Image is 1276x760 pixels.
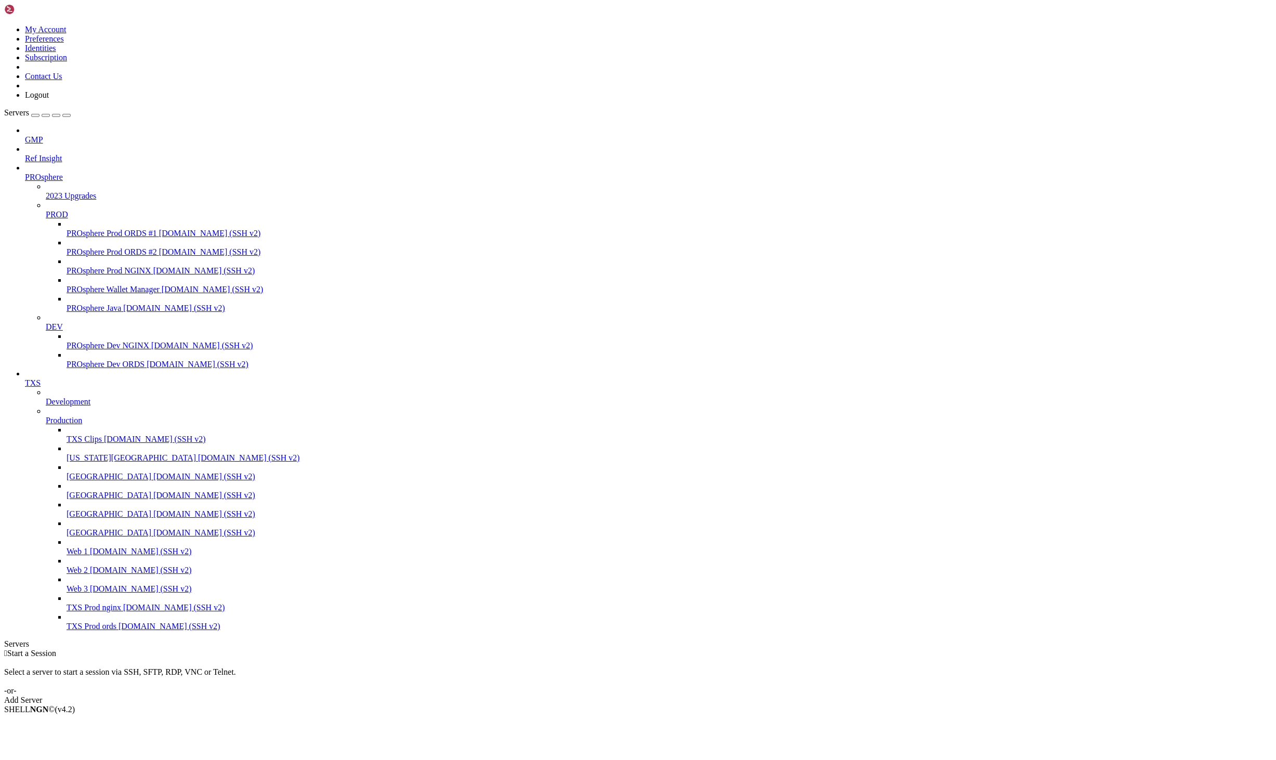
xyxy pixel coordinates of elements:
span: GMP [25,135,43,144]
span: Ref Insight [25,154,62,163]
li: PROsphere Wallet Manager [DOMAIN_NAME] (SSH v2) [67,276,1272,294]
span: [DOMAIN_NAME] (SSH v2) [123,603,225,612]
a: DEV [46,322,1272,332]
a: Web 2 [DOMAIN_NAME] (SSH v2) [67,566,1272,575]
li: TXS Prod nginx [DOMAIN_NAME] (SSH v2) [67,594,1272,612]
li: TXS Prod ords [DOMAIN_NAME] (SSH v2) [67,612,1272,631]
span: TXS Clips [67,435,102,443]
span: [DOMAIN_NAME] (SSH v2) [90,547,192,556]
a: Production [46,416,1272,425]
span: PROsphere Prod ORDS #2 [67,247,157,256]
span:  [4,649,7,658]
a: Web 1 [DOMAIN_NAME] (SSH v2) [67,547,1272,556]
span: [DOMAIN_NAME] (SSH v2) [119,622,220,631]
li: Web 2 [DOMAIN_NAME] (SSH v2) [67,556,1272,575]
span: PROsphere [25,173,63,181]
li: Web 3 [DOMAIN_NAME] (SSH v2) [67,575,1272,594]
a: 2023 Upgrades [46,191,1272,201]
a: [GEOGRAPHIC_DATA] [DOMAIN_NAME] (SSH v2) [67,472,1272,481]
div: Select a server to start a session via SSH, SFTP, RDP, VNC or Telnet. -or- [4,658,1272,696]
li: DEV [46,313,1272,369]
li: [GEOGRAPHIC_DATA] [DOMAIN_NAME] (SSH v2) [67,463,1272,481]
span: Web 3 [67,584,88,593]
span: PROsphere Prod NGINX [67,266,151,275]
span: [GEOGRAPHIC_DATA] [67,528,151,537]
span: SHELL © [4,705,75,714]
span: [DOMAIN_NAME] (SSH v2) [104,435,206,443]
div: Servers [4,639,1272,649]
a: Contact Us [25,72,62,81]
span: [DOMAIN_NAME] (SSH v2) [90,584,192,593]
span: Servers [4,108,29,117]
span: PROsphere Wallet Manager [67,285,160,294]
a: [GEOGRAPHIC_DATA] [DOMAIN_NAME] (SSH v2) [67,491,1272,500]
span: TXS [25,378,41,387]
span: [DOMAIN_NAME] (SSH v2) [153,266,255,275]
a: [US_STATE][GEOGRAPHIC_DATA] [DOMAIN_NAME] (SSH v2) [67,453,1272,463]
span: [DOMAIN_NAME] (SSH v2) [153,528,255,537]
a: GMP [25,135,1272,145]
span: TXS Prod nginx [67,603,121,612]
a: Preferences [25,34,64,43]
li: Production [46,407,1272,631]
a: Logout [25,90,49,99]
li: [GEOGRAPHIC_DATA] [DOMAIN_NAME] (SSH v2) [67,500,1272,519]
span: PROsphere Dev NGINX [67,341,149,350]
span: DEV [46,322,63,331]
li: Ref Insight [25,145,1272,163]
span: [GEOGRAPHIC_DATA] [67,509,151,518]
li: TXS Clips [DOMAIN_NAME] (SSH v2) [67,425,1272,444]
span: PROsphere Dev ORDS [67,360,144,369]
img: Shellngn [4,4,64,15]
span: Development [46,397,90,406]
a: Identities [25,44,56,53]
span: PROsphere Java [67,304,121,312]
a: TXS [25,378,1272,388]
span: [DOMAIN_NAME] (SSH v2) [162,285,264,294]
li: PROsphere Prod ORDS #2 [DOMAIN_NAME] (SSH v2) [67,238,1272,257]
span: Web 1 [67,547,88,556]
span: Production [46,416,82,425]
span: [US_STATE][GEOGRAPHIC_DATA] [67,453,196,462]
a: PROsphere Prod ORDS #2 [DOMAIN_NAME] (SSH v2) [67,247,1272,257]
span: TXS Prod ords [67,622,116,631]
span: [GEOGRAPHIC_DATA] [67,491,151,500]
span: [DOMAIN_NAME] (SSH v2) [90,566,192,574]
li: PROsphere Prod NGINX [DOMAIN_NAME] (SSH v2) [67,257,1272,276]
li: PROsphere Java [DOMAIN_NAME] (SSH v2) [67,294,1272,313]
span: [DOMAIN_NAME] (SSH v2) [151,341,253,350]
li: Development [46,388,1272,407]
span: 2023 Upgrades [46,191,96,200]
a: Ref Insight [25,154,1272,163]
a: PROsphere Prod ORDS #1 [DOMAIN_NAME] (SSH v2) [67,229,1272,238]
a: PROsphere Prod NGINX [DOMAIN_NAME] (SSH v2) [67,266,1272,276]
a: TXS Prod nginx [DOMAIN_NAME] (SSH v2) [67,603,1272,612]
li: PROsphere Dev ORDS [DOMAIN_NAME] (SSH v2) [67,350,1272,369]
a: Web 3 [DOMAIN_NAME] (SSH v2) [67,584,1272,594]
span: 4.2.0 [55,705,75,714]
a: Subscription [25,53,67,62]
a: My Account [25,25,67,34]
span: [DOMAIN_NAME] (SSH v2) [159,229,261,238]
span: [DOMAIN_NAME] (SSH v2) [147,360,248,369]
li: PROsphere [25,163,1272,369]
li: Web 1 [DOMAIN_NAME] (SSH v2) [67,538,1272,556]
a: Servers [4,108,71,117]
span: PROD [46,210,68,219]
li: PROsphere Prod ORDS #1 [DOMAIN_NAME] (SSH v2) [67,219,1272,238]
a: PROsphere Wallet Manager [DOMAIN_NAME] (SSH v2) [67,285,1272,294]
li: GMP [25,126,1272,145]
span: [DOMAIN_NAME] (SSH v2) [153,491,255,500]
a: PROsphere Java [DOMAIN_NAME] (SSH v2) [67,304,1272,313]
span: [DOMAIN_NAME] (SSH v2) [159,247,261,256]
span: [DOMAIN_NAME] (SSH v2) [153,509,255,518]
li: [GEOGRAPHIC_DATA] [DOMAIN_NAME] (SSH v2) [67,519,1272,538]
a: Development [46,397,1272,407]
a: PROsphere Dev ORDS [DOMAIN_NAME] (SSH v2) [67,360,1272,369]
a: TXS Clips [DOMAIN_NAME] (SSH v2) [67,435,1272,444]
li: [US_STATE][GEOGRAPHIC_DATA] [DOMAIN_NAME] (SSH v2) [67,444,1272,463]
span: [DOMAIN_NAME] (SSH v2) [123,304,225,312]
a: TXS Prod ords [DOMAIN_NAME] (SSH v2) [67,622,1272,631]
span: Web 2 [67,566,88,574]
div: Add Server [4,696,1272,705]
